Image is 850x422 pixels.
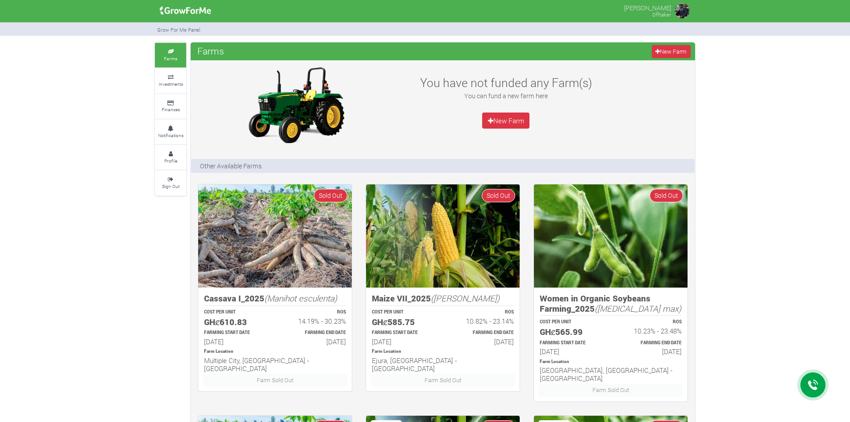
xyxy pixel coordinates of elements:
i: ([PERSON_NAME]) [431,292,500,304]
h5: Cassava I_2025 [204,293,346,304]
h6: [GEOGRAPHIC_DATA], [GEOGRAPHIC_DATA] - [GEOGRAPHIC_DATA] [540,366,682,382]
a: Investments [155,68,186,93]
img: growforme image [673,2,691,20]
a: Sign Out [155,171,186,195]
a: Finances [155,94,186,119]
h6: 14.19% - 30.23% [283,317,346,325]
small: Investments [158,81,183,87]
h6: [DATE] [540,347,603,355]
img: growforme image [198,184,352,288]
h6: [DATE] [204,338,267,346]
h5: GHȼ565.99 [540,327,603,337]
img: growforme image [366,184,520,288]
span: Sold Out [650,189,683,202]
a: New Farm [652,45,691,58]
span: Sold Out [314,189,347,202]
small: Grow For Me Panel [157,26,200,33]
span: Sold Out [482,189,515,202]
small: Offtaker [652,11,671,18]
p: COST PER UNIT [204,309,267,316]
p: Estimated Farming End Date [283,330,346,336]
a: Profile [155,145,186,170]
p: You can fund a new farm here [409,91,603,100]
h5: Women in Organic Soybeans Farming_2025 [540,293,682,313]
p: Estimated Farming End Date [451,330,514,336]
h5: GHȼ585.75 [372,317,435,327]
h6: Multiple City, [GEOGRAPHIC_DATA] - [GEOGRAPHIC_DATA] [204,356,346,372]
p: ROS [619,319,682,326]
p: Location of Farm [372,348,514,355]
p: COST PER UNIT [540,319,603,326]
h6: Ejura, [GEOGRAPHIC_DATA] - [GEOGRAPHIC_DATA] [372,356,514,372]
img: growforme image [240,65,352,145]
a: Farms [155,43,186,67]
p: Location of Farm [540,359,682,365]
small: Finances [162,106,180,113]
p: COST PER UNIT [372,309,435,316]
p: Other Available Farms [200,161,262,171]
small: Sign Out [162,183,179,189]
h6: [DATE] [283,338,346,346]
img: growforme image [534,184,687,288]
p: Estimated Farming Start Date [204,330,267,336]
h6: 10.82% - 23.14% [451,317,514,325]
h6: [DATE] [451,338,514,346]
h5: GHȼ610.83 [204,317,267,327]
a: Notifications [155,120,186,144]
small: Notifications [158,132,183,138]
p: [PERSON_NAME] [624,2,671,13]
h5: Maize VII_2025 [372,293,514,304]
small: Profile [164,158,177,164]
p: Estimated Farming End Date [619,340,682,347]
h3: You have not funded any Farm(s) [409,75,603,90]
h6: [DATE] [372,338,435,346]
span: Farms [195,42,226,60]
i: ([MEDICAL_DATA] max) [595,303,681,314]
p: ROS [451,309,514,316]
i: (Manihot esculenta) [264,292,337,304]
h6: [DATE] [619,347,682,355]
p: Estimated Farming Start Date [372,330,435,336]
a: New Farm [482,113,529,129]
p: Location of Farm [204,348,346,355]
h6: 10.23% - 23.48% [619,327,682,335]
p: ROS [283,309,346,316]
img: growforme image [157,2,214,20]
p: Estimated Farming Start Date [540,340,603,347]
small: Farms [164,55,177,62]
